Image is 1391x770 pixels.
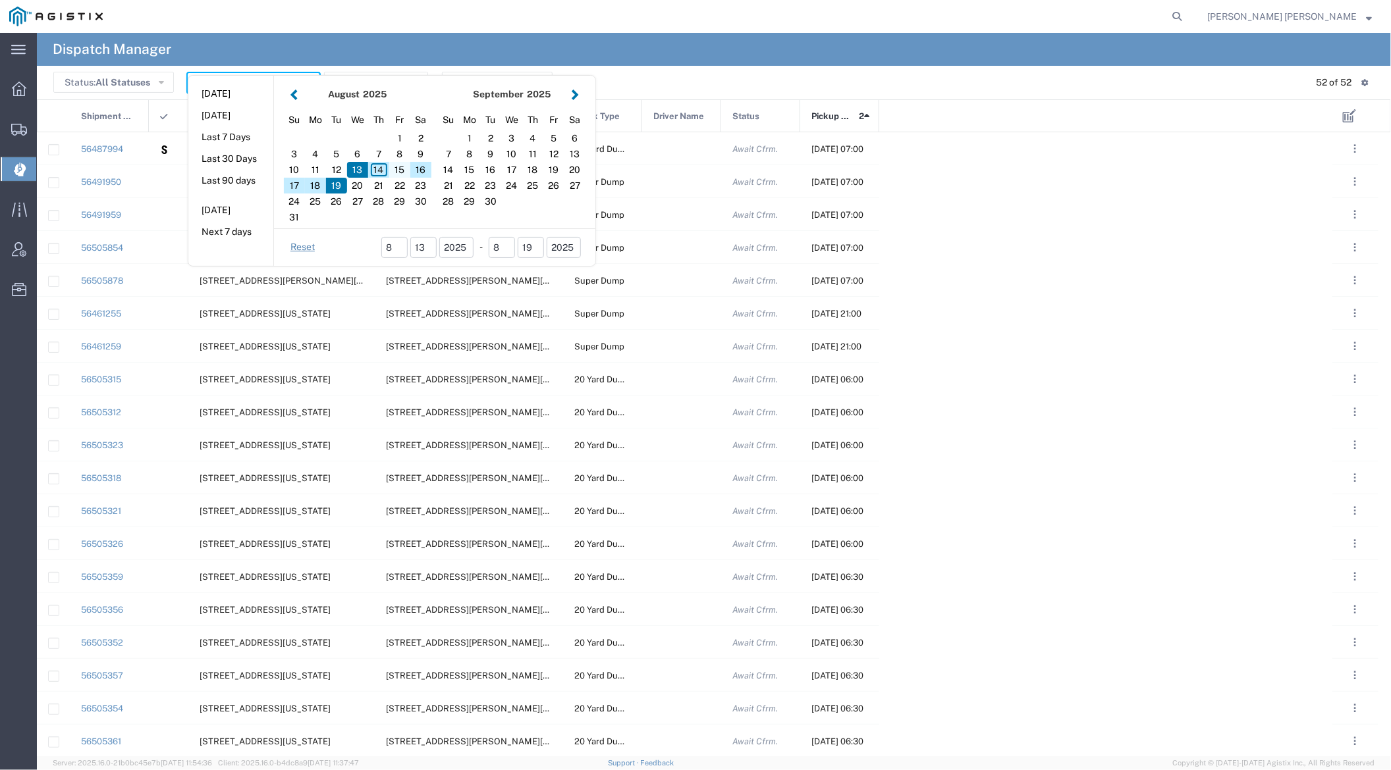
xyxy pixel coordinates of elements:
button: Saved Searches [324,72,428,93]
div: 30 [410,193,431,209]
span: . . . [1354,536,1357,552]
div: 3 [284,146,305,162]
span: 20 Yard Dump Truck [574,407,655,417]
div: 21 [438,178,459,193]
div: Monday [305,110,326,130]
span: 1601 Dixon Landing Rd, Milpitas, California, 95035, United States [386,638,588,648]
span: Await Cfrm. [732,704,778,713]
button: ... [1346,238,1365,257]
span: 08/15/2025, 07:00 [811,243,863,253]
span: 08/18/2025, 06:30 [811,704,863,713]
div: Thursday [522,110,543,130]
span: . . . [1354,470,1357,486]
button: ... [1346,732,1365,750]
span: Status [732,100,759,133]
span: . . . [1354,667,1357,683]
div: 6 [564,130,586,146]
button: [DATE] [188,105,273,126]
span: . . . [1354,371,1357,387]
div: 17 [284,178,305,193]
span: - [479,240,483,254]
div: 11 [305,162,326,178]
span: Super Dump [574,309,624,319]
a: 56505352 [81,638,123,648]
div: Monday [459,110,480,130]
span: 08/18/2025, 06:00 [811,506,863,516]
span: 08/15/2025, 21:00 [811,309,861,319]
div: 28 [368,193,389,209]
span: 1601 Dixon Landing Rd, Milpitas, California, 95035, United States [386,572,588,582]
a: 56505878 [81,276,123,286]
div: Sunday [284,110,305,130]
div: Thursday [368,110,389,130]
div: 31 [284,209,305,225]
span: 08/18/2025, 06:00 [811,374,863,384]
span: 20 Yard Dump Truck [574,374,655,384]
div: 14 [438,162,459,178]
a: 56505312 [81,407,121,417]
span: 1601 Dixon Landing Rd, Milpitas, California, 95035, United States [386,440,588,450]
div: 16 [480,162,501,178]
span: Super Dump [574,177,624,187]
span: Shipment No. [81,100,134,133]
div: 21 [368,178,389,193]
div: 22 [389,178,410,193]
button: [PERSON_NAME] [PERSON_NAME] [1207,9,1373,24]
span: Await Cfrm. [732,276,778,286]
div: 4 [305,146,326,162]
span: Await Cfrm. [732,539,778,549]
div: 29 [459,193,480,209]
span: . . . [1354,141,1357,157]
span: Await Cfrm. [732,374,778,384]
span: 20 Yard Dump Truck [574,539,655,549]
div: Wednesday [347,110,368,130]
div: 9 [480,146,501,162]
span: . . . [1354,569,1357,584]
div: 10 [284,162,305,178]
button: [DATE] [188,84,273,104]
button: Advanced Search [442,72,553,93]
div: 1 [459,130,480,146]
span: 4801 Oakport St, Oakland, California, 94601, United States [200,506,331,516]
button: Status:All Statuses [53,72,174,93]
a: Support [608,759,641,767]
a: 56505354 [81,704,123,713]
span: 2025 [364,89,387,99]
span: 1220 Andersen Drive, San Rafael, California, 94901, United States [386,342,588,351]
div: 5 [543,130,564,146]
span: 1601 Dixon Landing Rd, Milpitas, California, 95035, United States [386,473,588,483]
button: Last 30 Days [188,149,273,169]
span: . . . [1354,305,1357,321]
span: 2 [859,100,864,133]
div: 9 [410,146,431,162]
div: 13 [347,162,368,178]
a: 56505315 [81,374,121,384]
button: ... [1346,370,1365,388]
span: 08/18/2025, 06:00 [811,539,863,549]
span: 08/18/2025, 06:30 [811,736,863,746]
a: 56505323 [81,440,123,450]
span: All Statuses [95,77,150,88]
button: ... [1346,600,1365,619]
button: ... [1346,403,1365,421]
span: Await Cfrm. [732,177,778,187]
span: . . . [1354,634,1357,650]
div: Friday [543,110,564,130]
span: Await Cfrm. [732,144,778,154]
span: 4801 Oakport St, Oakland, California, 94601, United States [200,605,331,615]
span: Await Cfrm. [732,243,778,253]
div: 12 [543,146,564,162]
span: 910 Howell Mountain Rd, Angwin, California, United States [386,276,588,286]
span: 4801 Oakport St, Oakland, California, 94601, United States [200,407,331,417]
div: 8 [459,146,480,162]
button: ... [1346,469,1365,487]
strong: August [329,89,360,99]
button: ... [1346,304,1365,322]
span: 20 Yard Dump Truck [574,704,655,713]
div: 7 [438,146,459,162]
input: dd [410,237,437,258]
span: Super Dump [574,210,624,220]
div: 23 [480,178,501,193]
span: Await Cfrm. [732,309,778,319]
div: 23 [410,178,431,193]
